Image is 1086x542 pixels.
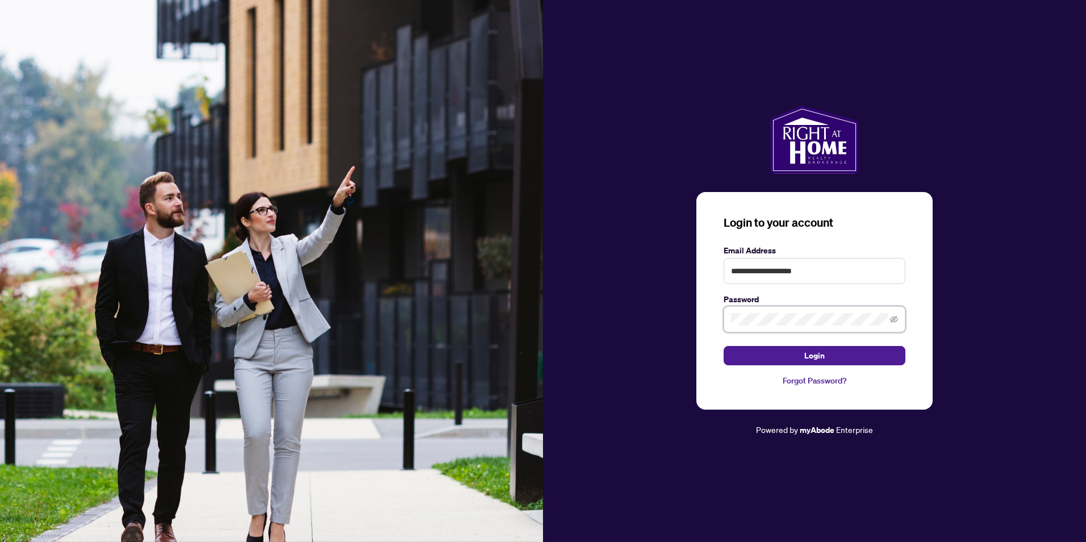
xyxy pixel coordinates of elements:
[890,315,898,323] span: eye-invisible
[724,293,905,306] label: Password
[770,106,858,174] img: ma-logo
[724,346,905,365] button: Login
[724,215,905,231] h3: Login to your account
[724,374,905,387] a: Forgot Password?
[756,424,798,435] span: Powered by
[724,244,905,257] label: Email Address
[836,424,873,435] span: Enterprise
[800,424,834,436] a: myAbode
[804,347,825,365] span: Login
